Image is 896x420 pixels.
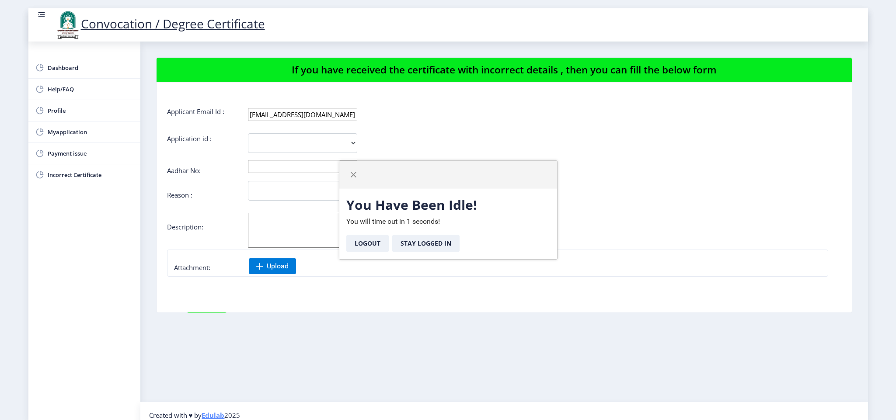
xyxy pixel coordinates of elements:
nb-card-header: If you have received the certificate with incorrect details , then you can fill the below form [157,58,852,83]
a: Help/FAQ [28,79,140,100]
div: You will time out in 1 seconds! [339,189,557,259]
h3: You Have Been Idle! [346,196,550,214]
img: logo [55,10,81,40]
span: Payment issue [48,148,133,159]
a: Edulab [202,411,224,420]
span: Myapplication [48,127,133,137]
a: Dashboard [28,57,140,78]
span: Upload [267,262,289,271]
span: Dashboard [48,62,133,73]
a: Convocation / Degree Certificate [55,15,265,32]
label: Aadhar No: [167,166,201,175]
span: Profile [48,105,133,116]
a: Myapplication [28,121,140,142]
label: Description: [167,222,203,231]
label: Attachment: [174,263,210,272]
a: Incorrect Certificate [28,164,140,185]
label: Applicant Email Id : [167,107,224,116]
span: Created with ♥ by 2025 [149,411,241,420]
button: Logout [346,235,389,252]
span: Incorrect Certificate [48,170,133,180]
button: Stay Logged In [392,235,460,252]
a: Payment issue [28,143,140,164]
button: submit [187,312,227,329]
a: Profile [28,100,140,121]
span: Help/FAQ [48,84,133,94]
